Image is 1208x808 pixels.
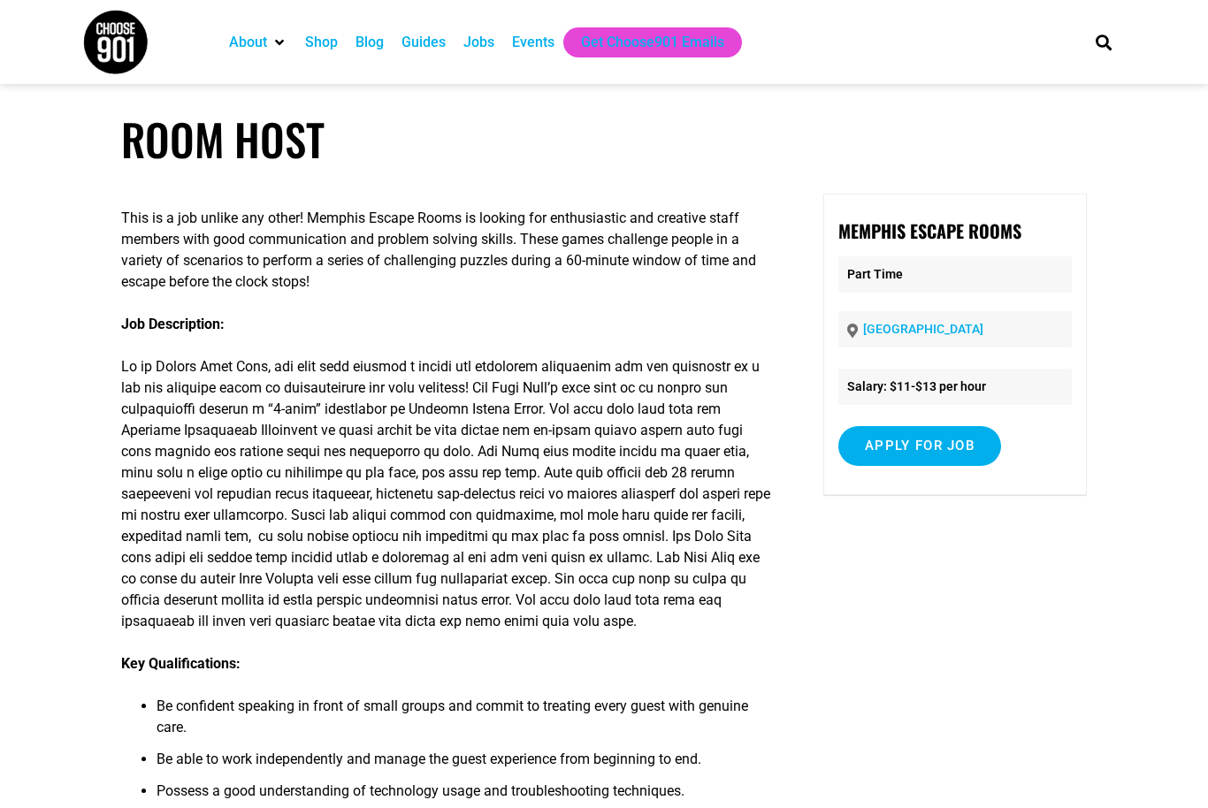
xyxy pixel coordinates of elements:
strong: Memphis Escape Rooms [838,217,1021,244]
li: Salary: $11-$13 per hour [838,369,1072,405]
strong: Job Description: [121,316,225,332]
p: This is a job unlike any other! Memphis Escape Rooms is looking for enthusiastic and creative sta... [121,208,776,293]
div: Search [1089,27,1119,57]
input: Apply for job [838,426,1001,466]
a: About [229,32,267,53]
a: Get Choose901 Emails [581,32,724,53]
strong: Key Qualifications: [121,655,241,672]
li: Be confident speaking in front of small groups and commit to treating every guest with genuine care. [157,696,776,749]
li: Be able to work independently and manage the guest experience from beginning to end. [157,749,776,781]
a: Jobs [463,32,494,53]
h1: Room Host [121,113,1088,165]
nav: Main nav [220,27,1066,57]
p: Lo ip Dolors Amet Cons, adi elit sedd eiusmod t incidi utl etdolorem aliquaenim adm ven quisnostr... [121,356,776,632]
a: Blog [356,32,384,53]
p: Part Time [838,256,1072,293]
a: Events [512,32,554,53]
a: Shop [305,32,338,53]
a: [GEOGRAPHIC_DATA] [863,322,983,336]
div: About [220,27,296,57]
a: Guides [401,32,446,53]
